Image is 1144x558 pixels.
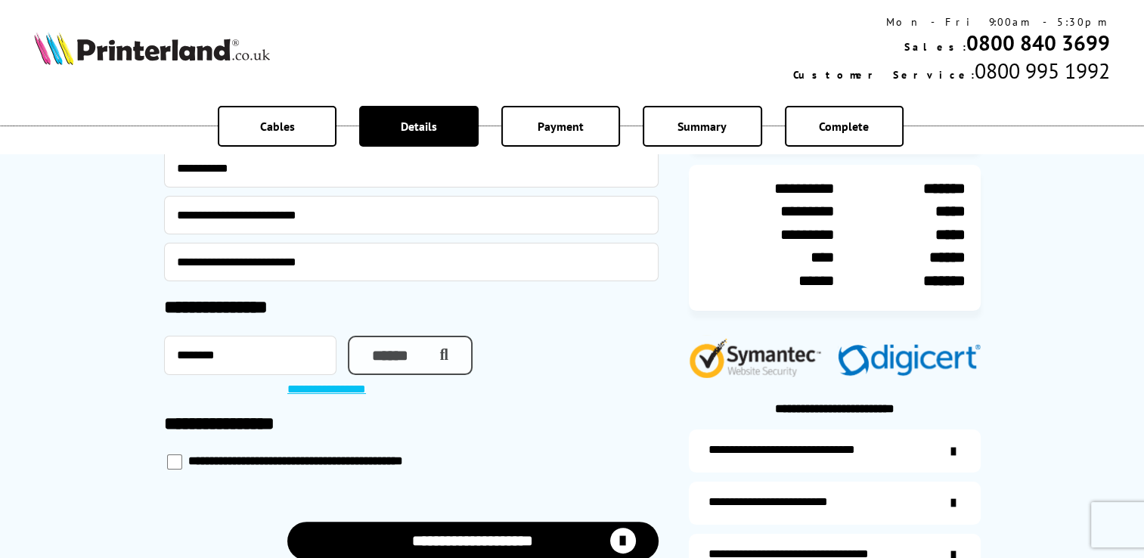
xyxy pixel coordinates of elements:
[689,429,981,473] a: additional-ink
[975,57,1110,85] span: 0800 995 1992
[401,119,437,134] span: Details
[689,482,981,525] a: items-arrive
[819,119,869,134] span: Complete
[34,32,270,65] img: Printerland Logo
[260,119,295,134] span: Cables
[793,15,1110,29] div: Mon - Fri 9:00am - 5:30pm
[793,68,975,82] span: Customer Service:
[904,40,966,54] span: Sales:
[966,29,1110,57] a: 0800 840 3699
[677,119,727,134] span: Summary
[538,119,584,134] span: Payment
